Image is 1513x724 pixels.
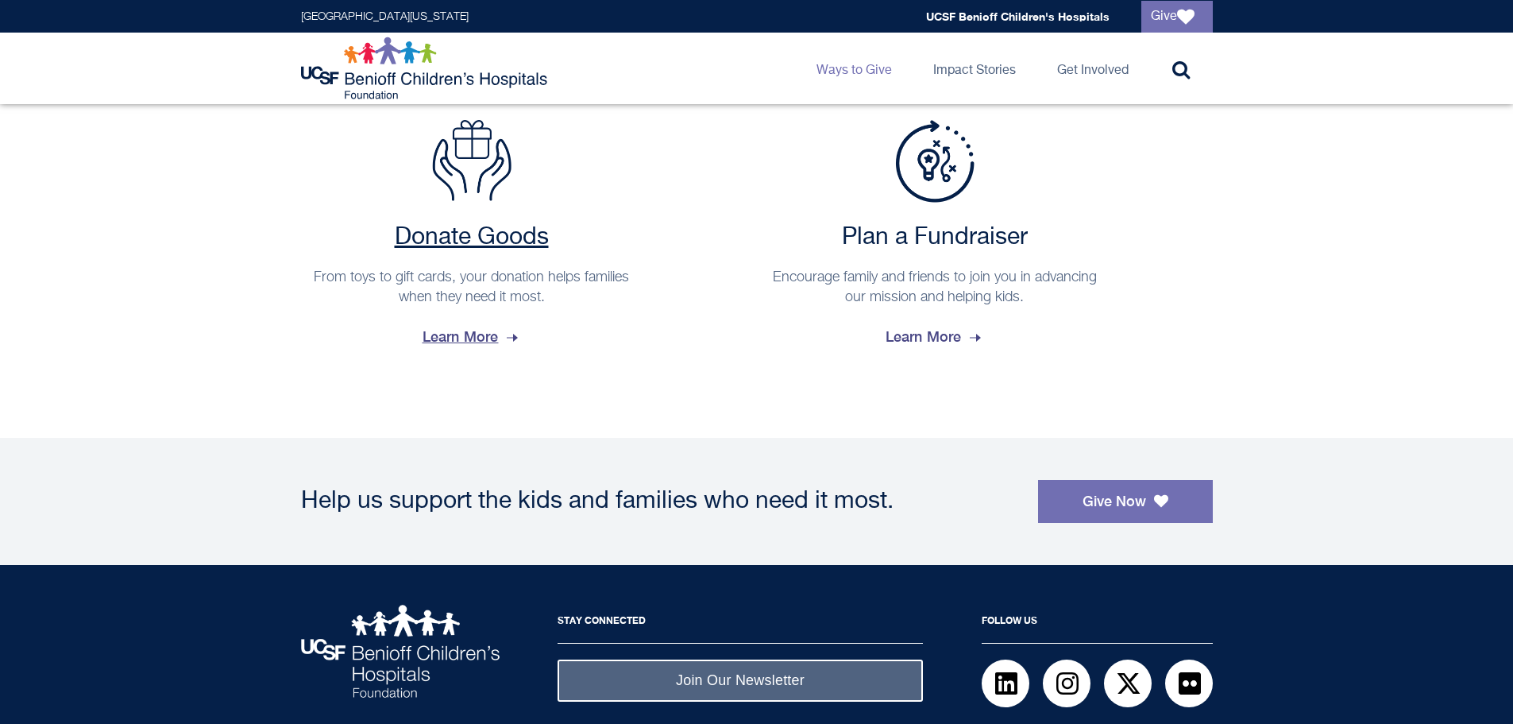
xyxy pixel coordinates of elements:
p: Encourage family and friends to join you in advancing our mission and helping kids. [772,268,1098,308]
a: Get Involved [1044,33,1141,104]
a: Ways to Give [804,33,905,104]
a: Donate Goods Donate Goods From toys to gift cards, your donation helps families when they need it... [301,120,643,358]
p: From toys to gift cards, your donation helps families when they need it most. [309,268,635,308]
a: Give [1141,1,1213,33]
img: Plan a Fundraiser [895,120,975,203]
img: Logo for UCSF Benioff Children's Hospitals Foundation [301,37,551,100]
a: Impact Stories [921,33,1029,104]
img: Donate Goods [432,120,511,201]
div: Help us support the kids and families who need it most. [301,490,1022,513]
a: Give Now [1038,480,1213,523]
h2: Donate Goods [309,223,635,252]
h2: Plan a Fundraiser [772,223,1098,252]
a: Plan a Fundraiser Plan a Fundraiser Encourage family and friends to join you in advancing our mis... [764,120,1106,358]
span: Learn More [423,316,521,358]
a: Join Our Newsletter [558,660,923,702]
h2: Stay Connected [558,605,923,644]
a: [GEOGRAPHIC_DATA][US_STATE] [301,11,469,22]
h2: Follow Us [982,605,1213,644]
img: UCSF Benioff Children's Hospitals [301,605,500,698]
a: UCSF Benioff Children's Hospitals [926,10,1110,23]
span: Learn More [886,316,984,358]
